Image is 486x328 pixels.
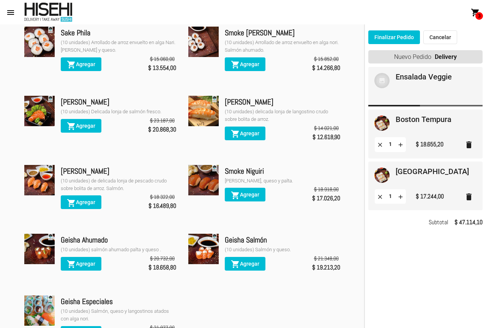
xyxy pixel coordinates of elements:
img: a0a240ad-5512-447d-ac38-c8b5aac66495.jpg [24,165,55,195]
div: [PERSON_NAME] [225,96,340,108]
span: $ 12.618,90 [312,132,340,143]
mat-icon: shopping_cart [67,260,76,269]
span: $ 20.868,30 [148,124,176,135]
mat-icon: shopping_cart [67,122,76,131]
span: $ 23.187,00 [150,117,175,124]
div: $ 18.655,20 [416,139,443,150]
div: (10 unidades) delicada lonja de langostino crudo sobre bolita de arroz. [225,108,340,123]
span: Agregar [67,261,95,267]
span: Agregar [67,123,95,129]
div: (10 unidades) Arrollado de arroz envuelto en alga nori. Salmón ahumado. [225,39,340,54]
img: 893be319-ee73-464c-9d2f-806fc698e774.jpg [374,168,390,183]
button: Agregar [61,195,101,209]
span: $ 15.060,00 [150,55,175,63]
mat-icon: clear [377,141,383,148]
button: Agregar [61,119,101,133]
span: $ 17.026,20 [312,193,340,204]
strong: Delivery [435,50,457,63]
span: Agregar [231,130,259,136]
img: 07c47add-75b0-4ce5-9aba-194f44787723.jpg [374,73,390,88]
div: [PERSON_NAME] [61,96,176,108]
mat-icon: shopping_cart [231,60,240,69]
span: $ 18.918,00 [314,185,339,193]
div: (10 unidades) Delicada lonja de salmón fresco. [61,108,176,116]
img: ef7eaa81-4604-4353-874d-d287590864e1.jpg [188,96,219,126]
mat-icon: shopping_cart [231,129,240,138]
span: $ 15.852,00 [314,55,339,63]
span: $ 14.266,80 [312,63,340,73]
mat-icon: shopping_cart [67,198,76,208]
img: b38b18f8-6353-4f83-a372-be1973f326d0.jpg [24,96,55,126]
img: 918a5276-65cc-47de-99f9-6952dc6b6ec2.jpg [188,27,219,57]
button: Finalizar Pedido [368,30,420,44]
button: Agregar [61,257,101,271]
span: $ 20.732,00 [150,255,175,262]
span: Agregar [67,199,95,205]
span: $ 18.658,80 [148,262,176,273]
div: Smoke Niguiri [225,165,340,177]
div: (10 unidades) Salmón, queso y langostinos atados con alga nori. [61,307,176,323]
div: $ 17.244,00 [416,191,444,202]
div: [PERSON_NAME], queso y palta. [225,177,340,185]
img: 00a5684b-b953-422b-a5a1-922ba0613f6f.jpg [24,295,55,326]
mat-icon: add [397,193,404,200]
button: Agregar [225,257,265,271]
strong: $ 47.114,10 [454,217,483,228]
div: Smoke [PERSON_NAME] [225,27,340,39]
div: Geisha Salmón [225,234,340,246]
mat-icon: shopping_cart [231,191,240,200]
span: $ 19.213,20 [312,262,340,273]
span: $ 21.348,00 [314,255,339,262]
img: d476c547-32ab-407c-980b-45284c3b4e87.jpg [374,116,390,131]
button: Agregar [225,57,265,71]
mat-icon: delete [464,140,473,149]
mat-icon: shopping_cart [231,260,240,269]
div: Sake Phila [61,27,176,39]
mat-icon: shopping_cart [67,60,76,69]
span: Subtotal [429,217,448,228]
span: Agregar [231,261,259,267]
button: Cancelar [423,30,457,44]
span: Agregar [231,192,259,198]
button: Agregar [225,127,265,140]
img: 01934c0a-436a-44cc-90af-c60aae1e4b48.jpg [24,234,55,264]
button: Agregar [225,188,265,201]
span: $ 18.322,00 [150,193,175,201]
mat-icon: menu [6,8,15,17]
button: 3 [468,5,483,20]
div: [PERSON_NAME] [61,165,176,177]
span: Agregar [231,61,259,67]
div: Nuevo Pedido [368,50,483,63]
mat-card-title: Boston Tempura [396,116,451,123]
img: 2b33a53b-df5f-4b3a-b5d8-5ff33adeb954.jpg [24,27,55,57]
div: (10 unidades) Arrollado de arroz envuelto en alga Nari. [PERSON_NAME] y queso. [61,39,176,54]
button: Agregar [61,57,101,71]
span: 3 [475,12,483,20]
span: Agregar [67,61,95,67]
span: $ 16.489,80 [148,201,176,211]
div: (10 unidades) de delicada lonja de pescado crudo sobre bolita de arroz. Salmón. [61,177,176,192]
div: (10 unidades) salmón ahumado palta y queso . [61,246,176,254]
mat-icon: shopping_cart [471,8,480,17]
img: 0c037998-b179-42d5-9c73-da515f2d475d.jpg [188,234,219,264]
mat-card-title: [GEOGRAPHIC_DATA] [396,168,469,175]
mat-icon: clear [377,193,383,200]
img: 5a42b5b1-6626-47fc-a7f8-7a2a61af575d.jpg [188,165,219,195]
div: Geisha Especiales [61,295,176,307]
div: (10 unidades) Salmón y queso. [225,246,340,254]
mat-card-title: Ensalada Veggie [396,73,452,81]
span: $ 13.554,00 [148,63,176,73]
mat-icon: add [397,141,404,148]
span: $ 14.021,00 [314,124,339,132]
div: Geisha Ahumado [61,234,176,246]
mat-icon: delete [464,192,473,201]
